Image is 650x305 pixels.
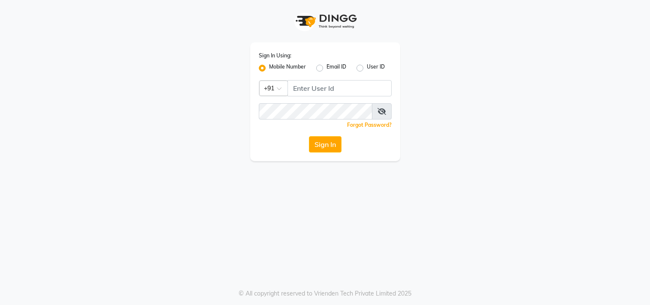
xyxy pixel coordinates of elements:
[309,136,341,152] button: Sign In
[347,122,392,128] a: Forgot Password?
[326,63,346,73] label: Email ID
[291,9,359,34] img: logo1.svg
[288,80,392,96] input: Username
[259,103,372,120] input: Username
[269,63,306,73] label: Mobile Number
[259,52,291,60] label: Sign In Using:
[367,63,385,73] label: User ID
